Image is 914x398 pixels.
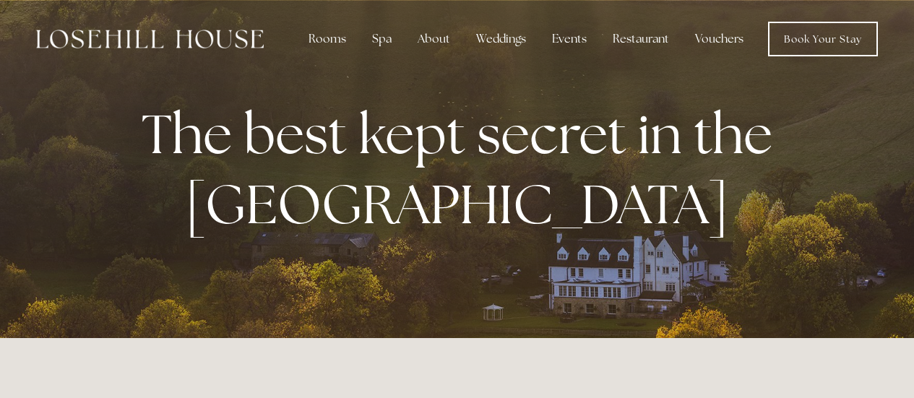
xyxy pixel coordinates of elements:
[361,25,403,53] div: Spa
[601,25,681,53] div: Restaurant
[768,22,878,56] a: Book Your Stay
[540,25,598,53] div: Events
[465,25,538,53] div: Weddings
[297,25,358,53] div: Rooms
[36,30,264,48] img: Losehill House
[406,25,462,53] div: About
[684,25,755,53] a: Vouchers
[142,98,784,240] strong: The best kept secret in the [GEOGRAPHIC_DATA]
